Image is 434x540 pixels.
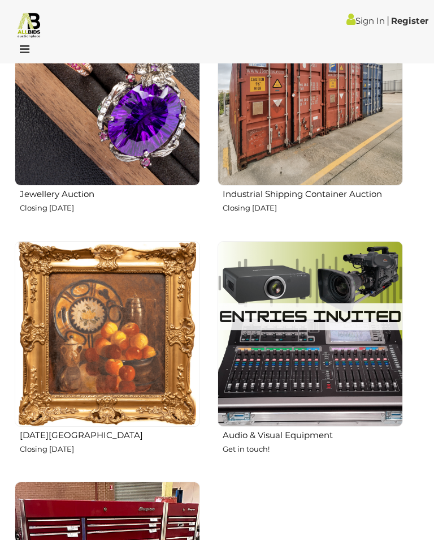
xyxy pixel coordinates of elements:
[217,241,403,473] a: Audio & Visual Equipment Get in touch!
[387,14,389,27] span: |
[20,428,200,440] h2: [DATE][GEOGRAPHIC_DATA]
[223,428,403,440] h2: Audio & Visual Equipment
[223,187,403,199] h2: Industrial Shipping Container Auction
[16,11,42,38] img: Allbids.com.au
[218,241,403,427] img: Audio & Visual Equipment
[20,202,200,215] p: Closing [DATE]
[15,241,200,427] img: Red Hill Estate
[20,443,200,456] p: Closing [DATE]
[391,15,428,26] a: Register
[20,187,200,199] h2: Jewellery Auction
[346,15,385,26] a: Sign In
[14,241,200,473] a: [DATE][GEOGRAPHIC_DATA] Closing [DATE]
[223,443,403,456] p: Get in touch!
[223,202,403,215] p: Closing [DATE]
